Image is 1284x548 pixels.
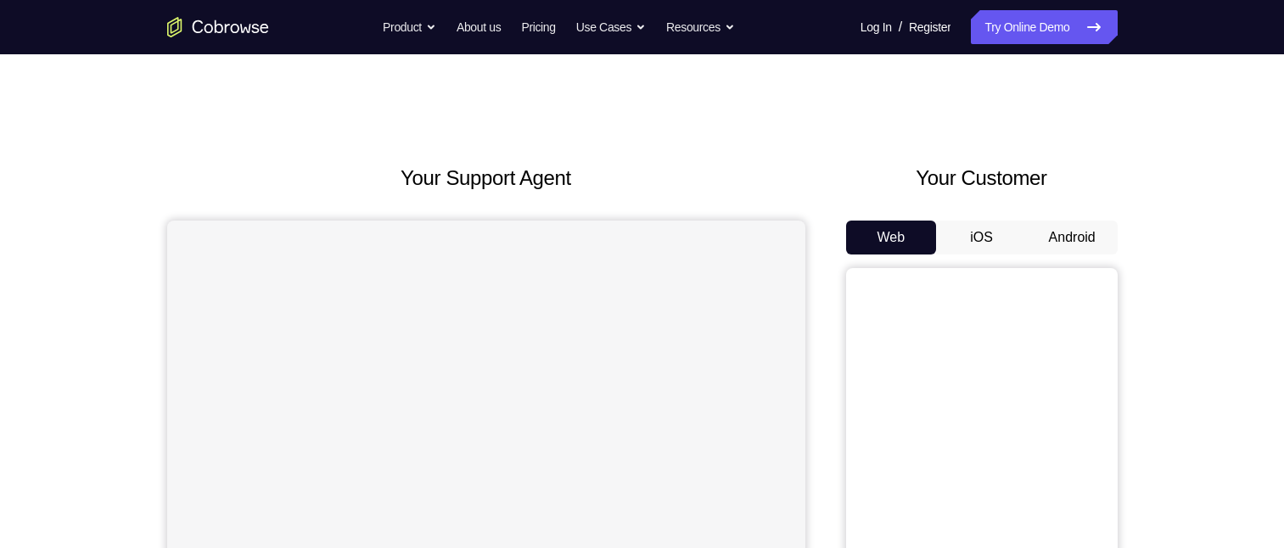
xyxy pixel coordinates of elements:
h2: Your Support Agent [167,163,805,193]
button: iOS [936,221,1027,254]
h2: Your Customer [846,163,1118,193]
button: Product [383,10,436,44]
button: Resources [666,10,735,44]
a: Pricing [521,10,555,44]
a: About us [457,10,501,44]
a: Register [909,10,950,44]
a: Log In [861,10,892,44]
button: Android [1027,221,1118,254]
button: Use Cases [576,10,646,44]
button: Web [846,221,937,254]
a: Try Online Demo [971,10,1117,44]
span: / [899,17,902,37]
a: Go to the home page [167,17,269,37]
